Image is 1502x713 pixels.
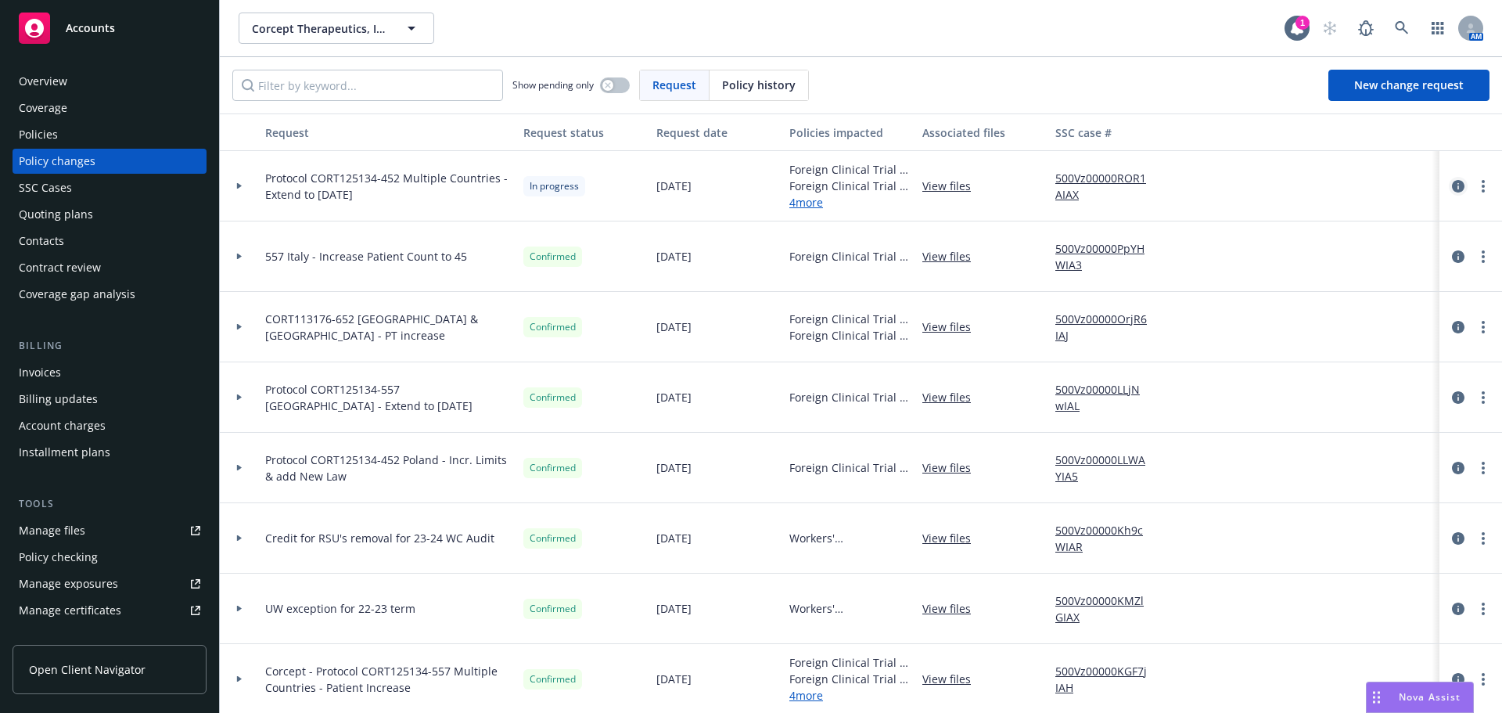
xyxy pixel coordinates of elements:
[265,663,511,696] span: Corcept - Protocol CORT125134-557 Multiple Countries - Patient Increase
[13,69,207,94] a: Overview
[19,571,118,596] div: Manage exposures
[13,95,207,121] a: Coverage
[656,389,692,405] span: [DATE]
[789,671,910,687] span: Foreign Clinical Trial - [GEOGRAPHIC_DATA]/CORT125134-557
[1474,318,1493,337] a: more
[265,248,467,265] span: 557 Italy - Increase Patient Count to 45
[13,149,207,174] a: Policy changes
[13,625,207,650] a: Manage claims
[232,70,503,101] input: Filter by keyword...
[789,124,910,141] div: Policies impacted
[922,600,983,617] a: View files
[789,327,910,344] span: Foreign Clinical Trial - [GEOGRAPHIC_DATA] / CORT113176-652
[789,600,910,617] span: Workers' Compensation
[1328,70,1489,101] a: New change request
[1354,77,1464,92] span: New change request
[19,202,93,227] div: Quoting plans
[1474,177,1493,196] a: more
[1449,247,1468,266] a: circleInformation
[1055,311,1160,344] a: 500Vz00000OrjR6IAJ
[19,95,67,121] div: Coverage
[650,113,783,151] button: Request date
[19,69,67,94] div: Overview
[252,20,387,37] span: Corcept Therapeutics, Inc.
[13,545,207,570] a: Policy checking
[1422,13,1453,44] a: Switch app
[922,389,983,405] a: View files
[789,248,910,265] span: Foreign Clinical Trial - [GEOGRAPHIC_DATA]/CORT125134-557
[265,124,511,141] div: Request
[1049,113,1166,151] button: SSC case #
[656,459,692,476] span: [DATE]
[19,229,64,254] div: Contacts
[19,598,121,623] div: Manage certificates
[265,452,511,484] span: Protocol CORT125134-452 Poland - Incr. Limits & add New Law
[13,360,207,385] a: Invoices
[512,78,594,92] span: Show pending only
[1055,381,1160,414] a: 500Vz00000LLjNwIAL
[530,531,576,546] span: Confirmed
[523,124,644,141] div: Request status
[13,202,207,227] a: Quoting plans
[1474,459,1493,477] a: more
[1295,16,1310,30] div: 1
[19,440,110,465] div: Installment plans
[19,122,58,147] div: Policies
[220,433,259,503] div: Toggle Row Expanded
[19,175,72,200] div: SSC Cases
[1449,459,1468,477] a: circleInformation
[19,149,95,174] div: Policy changes
[1449,177,1468,196] a: circleInformation
[530,320,576,334] span: Confirmed
[656,319,692,335] span: [DATE]
[19,518,85,543] div: Manage files
[265,381,511,414] span: Protocol CORT125134-557 [GEOGRAPHIC_DATA] - Extend to [DATE]
[13,338,207,354] div: Billing
[1449,529,1468,548] a: circleInformation
[1474,388,1493,407] a: more
[19,413,106,438] div: Account charges
[922,459,983,476] a: View files
[1055,170,1160,203] a: 500Vz00000ROR1AIAX
[220,151,259,221] div: Toggle Row Expanded
[783,113,916,151] button: Policies impacted
[13,282,207,307] a: Coverage gap analysis
[13,122,207,147] a: Policies
[922,530,983,546] a: View files
[789,654,910,671] span: Foreign Clinical Trial - [GEOGRAPHIC_DATA]/CORT125134-557
[1055,592,1160,625] a: 500Vz00000KMZlGIAX
[1055,522,1160,555] a: 500Vz00000Kh9cWIAR
[19,360,61,385] div: Invoices
[1386,13,1418,44] a: Search
[13,518,207,543] a: Manage files
[1055,124,1160,141] div: SSC case #
[239,13,434,44] button: Corcept Therapeutics, Inc.
[1055,452,1160,484] a: 500Vz00000LLWAYIA5
[13,598,207,623] a: Manage certificates
[1055,240,1160,273] a: 500Vz00000PpYHWIA3
[530,391,576,405] span: Confirmed
[656,600,692,617] span: [DATE]
[220,292,259,362] div: Toggle Row Expanded
[220,362,259,433] div: Toggle Row Expanded
[789,194,910,211] a: 4 more
[530,602,576,616] span: Confirmed
[1366,682,1474,713] button: Nova Assist
[789,687,910,704] a: 4 more
[19,387,98,412] div: Billing updates
[1474,600,1493,618] a: more
[220,574,259,644] div: Toggle Row Expanded
[530,250,576,264] span: Confirmed
[220,221,259,292] div: Toggle Row Expanded
[19,255,101,280] div: Contract review
[789,389,910,405] span: Foreign Clinical Trial - [GEOGRAPHIC_DATA]/CORT125134-557
[13,175,207,200] a: SSC Cases
[13,496,207,512] div: Tools
[652,77,696,93] span: Request
[13,413,207,438] a: Account charges
[530,179,579,193] span: In progress
[259,113,517,151] button: Request
[656,124,777,141] div: Request date
[19,625,98,650] div: Manage claims
[656,530,692,546] span: [DATE]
